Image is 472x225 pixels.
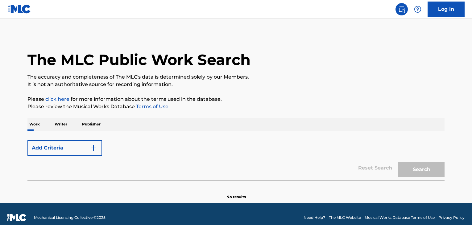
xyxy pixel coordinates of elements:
[414,6,421,13] img: help
[27,81,445,88] p: It is not an authoritative source for recording information.
[90,144,97,152] img: 9d2ae6d4665cec9f34b9.svg
[412,3,424,15] div: Help
[398,6,405,13] img: search
[45,96,69,102] a: click here
[80,118,102,131] p: Publisher
[27,73,445,81] p: The accuracy and completeness of The MLC's data is determined solely by our Members.
[7,5,31,14] img: MLC Logo
[53,118,69,131] p: Writer
[304,215,325,220] a: Need Help?
[27,96,445,103] p: Please for more information about the terms used in the database.
[226,187,246,200] p: No results
[27,137,445,180] form: Search Form
[34,215,106,220] span: Mechanical Licensing Collective © 2025
[7,214,27,221] img: logo
[135,104,168,109] a: Terms of Use
[438,215,465,220] a: Privacy Policy
[395,3,408,15] a: Public Search
[27,51,250,69] h1: The MLC Public Work Search
[27,140,102,156] button: Add Criteria
[27,118,42,131] p: Work
[365,215,435,220] a: Musical Works Database Terms of Use
[428,2,465,17] a: Log In
[329,215,361,220] a: The MLC Website
[27,103,445,110] p: Please review the Musical Works Database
